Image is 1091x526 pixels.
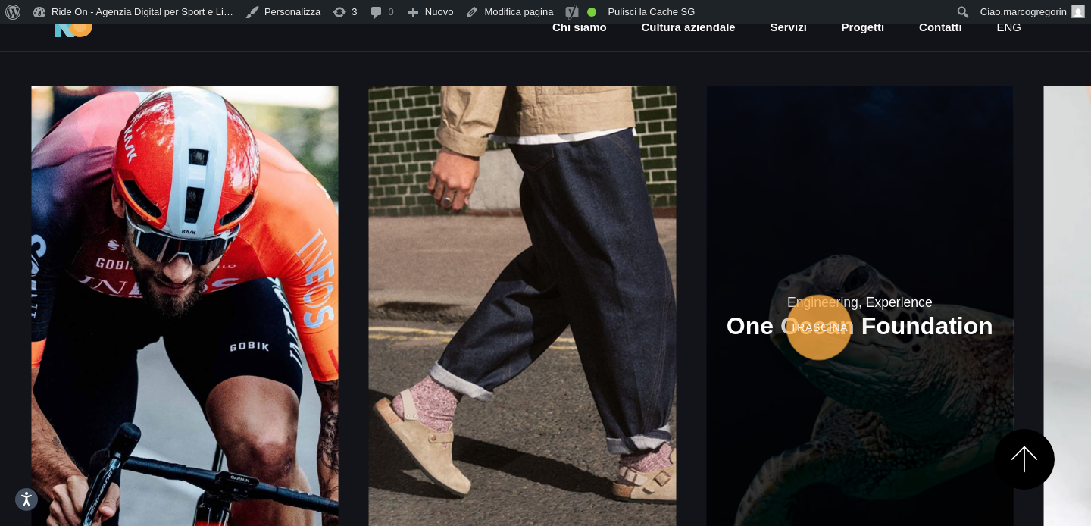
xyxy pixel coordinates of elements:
a: Chi siamo [551,19,608,36]
a: Cultura aziendale [639,19,736,36]
a: Progetti [840,19,886,36]
img: Ride On Agency [55,14,92,38]
a: Servizi [768,19,808,36]
a: Contatti [918,19,964,36]
a: eng [995,19,1023,36]
span: marcogregorin [1003,6,1067,17]
div: Buona [587,8,596,17]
